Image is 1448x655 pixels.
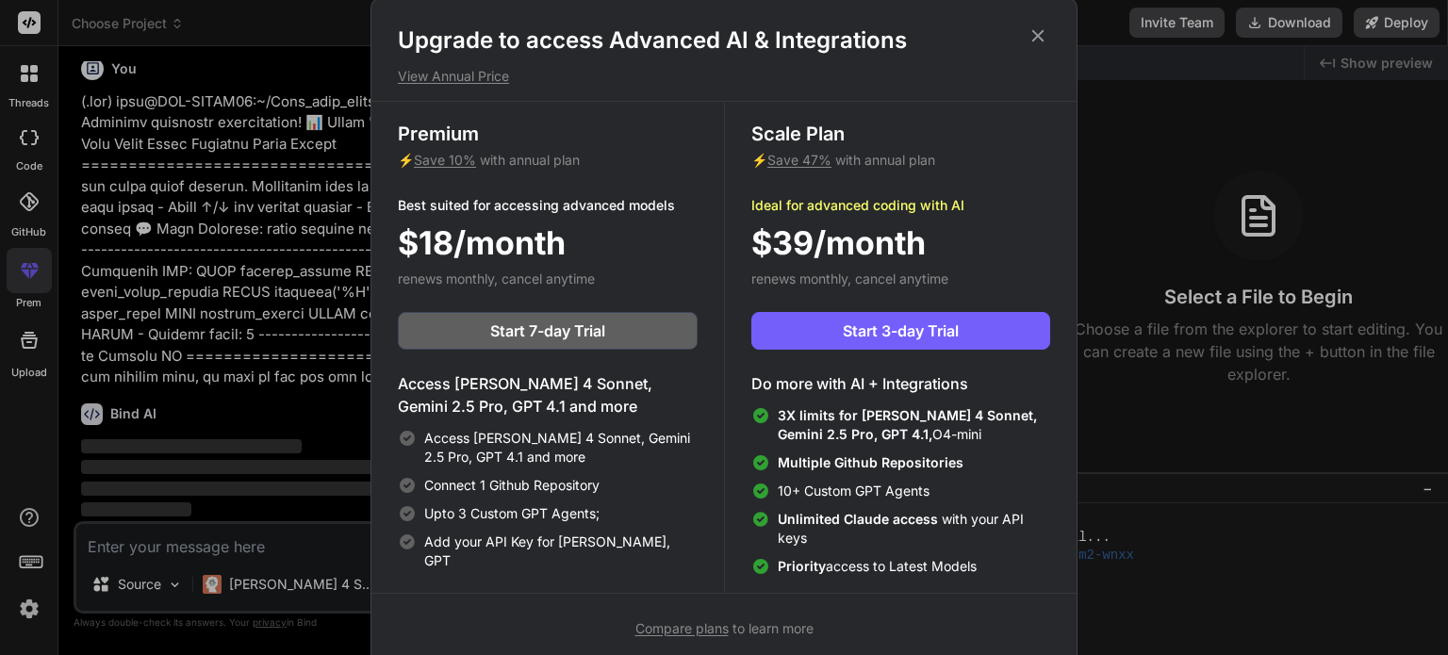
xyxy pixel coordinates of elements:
span: O4-mini [778,406,1050,444]
span: 3X limits for [PERSON_NAME] 4 Sonnet, Gemini 2.5 Pro, GPT 4.1, [778,407,1037,442]
span: Start 3-day Trial [843,319,959,342]
span: renews monthly, cancel anytime [398,270,595,287]
span: to learn more [635,620,814,636]
p: Ideal for advanced coding with AI [751,196,1050,215]
span: Add your API Key for [PERSON_NAME], GPT [424,532,698,570]
p: ⚡ with annual plan [751,151,1050,170]
span: Connect 1 Github Repository [424,476,600,495]
span: renews monthly, cancel anytime [751,270,948,287]
p: ⚡ with annual plan [398,151,698,170]
h4: Do more with AI + Integrations [751,372,1050,395]
span: Upto 3 Custom GPT Agents; [424,504,600,523]
span: Save 47% [767,152,831,168]
span: Access [PERSON_NAME] 4 Sonnet, Gemini 2.5 Pro, GPT 4.1 and more [424,429,698,467]
span: access to Latest Models [778,557,977,576]
h1: Upgrade to access Advanced AI & Integrations [398,25,1050,56]
span: with your API keys [778,510,1050,548]
span: $18/month [398,219,566,267]
span: $39/month [751,219,926,267]
span: Compare plans [635,620,729,636]
span: Multiple Github Repositories [778,454,963,470]
button: Start 7-day Trial [398,312,698,350]
h3: Scale Plan [751,121,1050,147]
p: View Annual Price [398,67,1050,86]
p: Best suited for accessing advanced models [398,196,698,215]
span: Unlimited Claude access [778,511,942,527]
h3: Premium [398,121,698,147]
span: Priority [778,558,826,574]
span: Start 7-day Trial [490,319,605,342]
span: 10+ Custom GPT Agents [778,482,930,500]
h4: Access [PERSON_NAME] 4 Sonnet, Gemini 2.5 Pro, GPT 4.1 and more [398,372,698,418]
button: Start 3-day Trial [751,312,1050,350]
span: Save 10% [414,152,476,168]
